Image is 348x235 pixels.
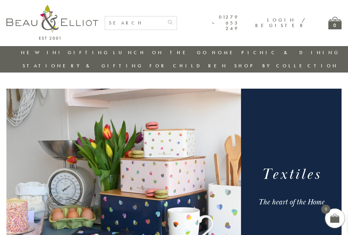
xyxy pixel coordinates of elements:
[255,17,306,29] a: Login / Register
[241,49,340,56] a: Picnic & Dining
[105,16,164,30] input: SEARCH
[6,5,98,40] img: logo
[328,17,342,29] a: 0
[246,165,337,184] h1: Textiles
[234,63,338,69] a: Shop by collection
[113,49,208,56] a: Lunch On The Go
[68,49,110,56] a: Gifting
[212,15,239,31] a: 01279 653 249
[212,49,238,56] a: Home
[21,49,64,56] a: New in!
[23,63,143,69] a: Stationery & Gifting
[150,63,228,69] a: For Children
[321,205,330,214] span: 0
[246,197,337,207] div: The heart of the Home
